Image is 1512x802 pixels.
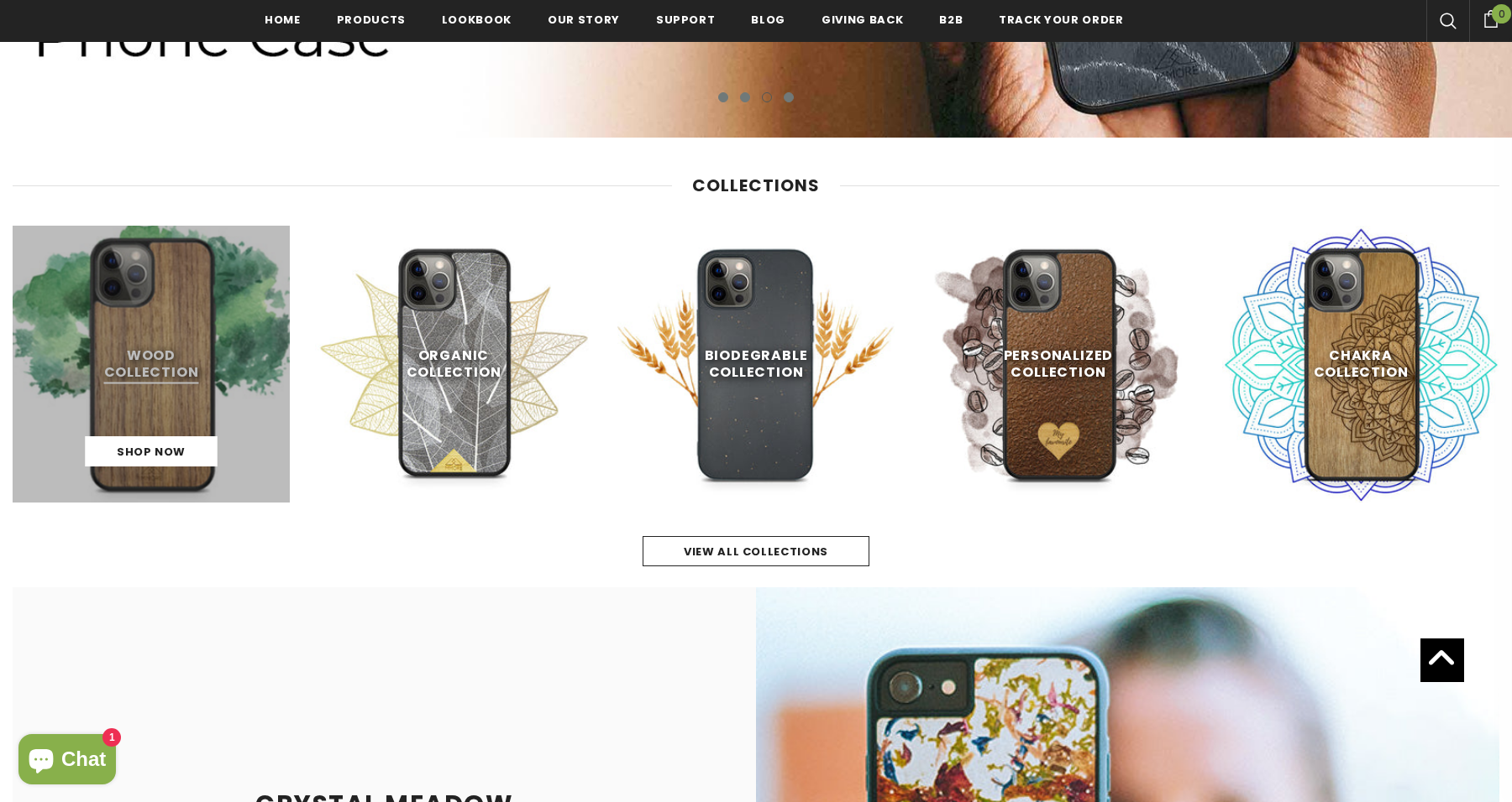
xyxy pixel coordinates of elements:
span: view all collections [684,544,828,560]
button: 1 [718,92,728,102]
a: 0 [1469,8,1512,28]
span: Blog [751,12,785,28]
span: Shop Now [117,444,186,460]
span: B2B [939,12,963,28]
span: support [656,12,716,28]
a: Shop Now [86,436,218,466]
button: 2 [740,92,750,102]
span: Products [337,12,406,28]
span: Track your order [999,12,1123,28]
button: 3 [762,92,772,102]
span: Our Story [548,12,620,28]
span: Giving back [822,12,903,28]
inbox-online-store-chat: Shopify online store chat [13,734,121,789]
span: 0 [1492,4,1511,23]
button: 4 [784,92,794,102]
span: Lookbook [442,12,512,28]
a: view all collections [643,536,869,566]
span: Collections [692,174,820,197]
span: Home [265,12,301,28]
